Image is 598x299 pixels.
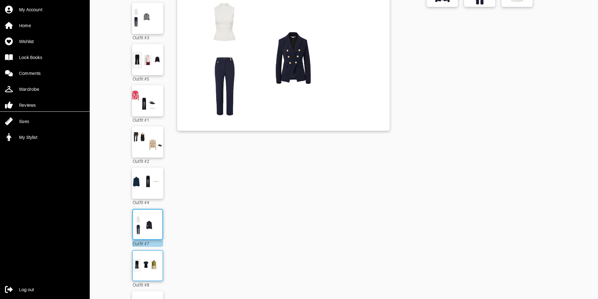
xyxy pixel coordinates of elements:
[132,116,163,123] div: Outfit #1
[132,199,163,206] div: Outfit #4
[19,38,34,45] div: Wishlist
[19,70,40,76] div: Comments
[130,47,165,72] img: Outfit Outfit #5
[19,134,37,140] div: My Stylist
[130,171,165,196] img: Outfit Outfit #4
[19,86,39,92] div: Wardrobe
[132,34,163,41] div: Outfit #3
[131,254,164,277] img: Outfit Outfit #8
[130,88,165,113] img: Outfit Outfit #1
[19,54,42,61] div: Look Books
[19,118,29,125] div: Sizes
[19,102,36,108] div: Reviews
[19,7,42,13] div: My Account
[132,281,163,288] div: Outfit #8
[130,130,165,154] img: Outfit Outfit #2
[130,6,165,31] img: Outfit Outfit #3
[19,287,34,293] div: Log out
[132,240,163,247] div: Outfit #7
[131,213,164,236] img: Outfit Outfit #7
[19,22,31,29] div: Home
[132,158,163,164] div: Outfit #2
[132,75,163,82] div: Outfit #5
